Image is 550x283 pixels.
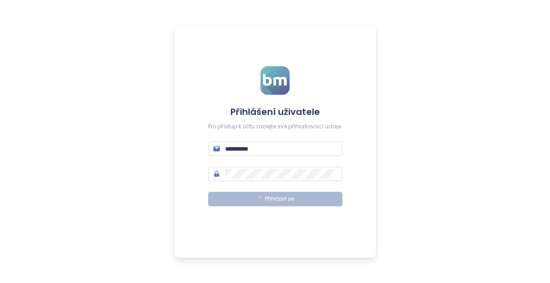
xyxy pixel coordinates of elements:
span: loading [256,196,261,201]
span: mail [213,146,220,152]
img: logo [260,66,290,95]
span: lock [213,171,220,177]
button: Přihlásit se [208,192,342,206]
h4: Přihlášení uživatele [208,106,342,118]
span: Přihlásit se [265,195,294,203]
div: Pro přístup k účtu zadejte své přihlašovací údaje. [208,122,342,131]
